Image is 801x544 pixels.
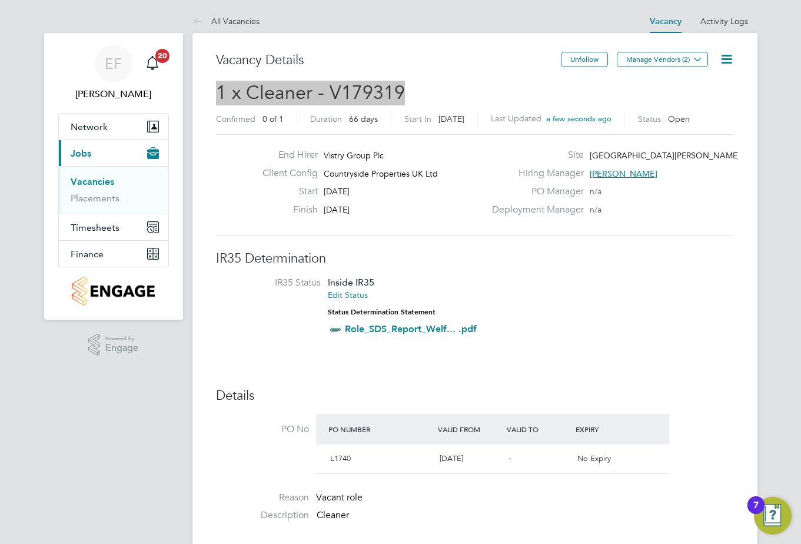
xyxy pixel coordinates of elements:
[253,185,318,198] label: Start
[438,114,464,124] span: [DATE]
[590,168,657,179] span: [PERSON_NAME]
[345,323,477,334] a: Role_SDS_Report_Welf... .pdf
[590,204,601,215] span: n/a
[485,185,584,198] label: PO Manager
[253,204,318,216] label: Finish
[71,222,119,233] span: Timesheets
[44,33,183,320] nav: Main navigation
[638,114,661,124] label: Status
[485,167,584,180] label: Hiring Manager
[59,214,168,240] button: Timesheets
[440,453,463,463] span: [DATE]
[753,505,759,520] div: 7
[485,204,584,216] label: Deployment Manager
[504,419,573,440] div: Valid To
[58,45,169,101] a: EF[PERSON_NAME]
[508,453,511,463] span: -
[650,16,682,26] a: Vacancy
[216,509,309,522] label: Description
[253,149,318,161] label: End Hirer
[310,114,342,124] label: Duration
[141,45,164,82] a: 20
[105,343,138,353] span: Engage
[324,186,350,197] span: [DATE]
[228,277,321,289] label: IR35 Status
[216,81,405,104] span: 1 x Cleaner - V179319
[324,204,350,215] span: [DATE]
[590,186,601,197] span: n/a
[617,52,708,67] button: Manage Vendors (2)
[155,49,169,63] span: 20
[59,140,168,166] button: Jobs
[71,193,119,204] a: Placements
[105,56,122,71] span: EF
[71,176,114,187] a: Vacancies
[324,150,384,161] span: Vistry Group Plc
[71,248,104,260] span: Finance
[216,387,734,404] h3: Details
[71,121,108,132] span: Network
[491,113,541,124] label: Last Updated
[317,509,734,522] p: Cleaner
[59,166,168,214] div: Jobs
[216,423,309,436] label: PO No
[88,334,138,356] a: Powered byEngage
[324,168,438,179] span: Countryside Properties UK Ltd
[546,114,611,124] span: a few seconds ago
[330,453,351,463] span: L1740
[561,52,608,67] button: Unfollow
[71,148,91,159] span: Jobs
[105,334,138,344] span: Powered by
[577,453,611,463] span: No Expiry
[216,114,255,124] label: Confirmed
[216,250,734,267] h3: IR35 Determination
[328,308,436,316] strong: Status Determination Statement
[253,167,318,180] label: Client Config
[59,114,168,140] button: Network
[58,87,169,101] span: Emma Forsyth
[435,419,504,440] div: Valid From
[216,492,309,504] label: Reason
[192,16,260,26] a: All Vacancies
[700,16,748,26] a: Activity Logs
[58,277,169,306] a: Go to home page
[316,492,363,503] span: Vacant role
[328,290,368,300] a: Edit Status
[404,114,431,124] label: Start In
[485,149,584,161] label: Site
[754,497,792,535] button: Open Resource Center, 7 new notifications
[72,277,155,306] img: countryside-properties-logo-retina.png
[325,419,436,440] div: PO Number
[573,419,642,440] div: Expiry
[216,52,561,69] h3: Vacancy Details
[59,241,168,267] button: Finance
[668,114,690,124] span: Open
[262,114,284,124] span: 0 of 1
[349,114,378,124] span: 66 days
[328,277,374,288] span: Inside IR35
